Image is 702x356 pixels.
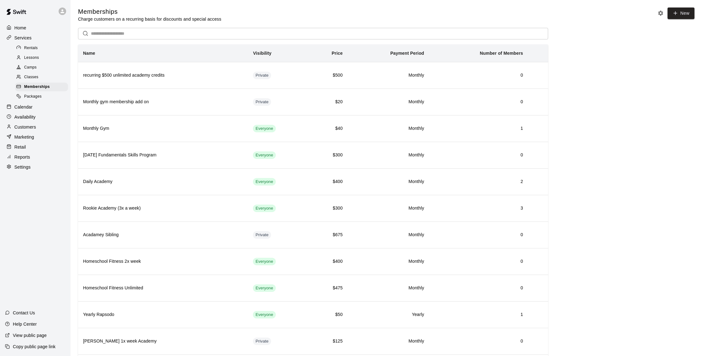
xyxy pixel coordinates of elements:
[15,73,71,82] a: Classes
[434,285,523,292] h6: 0
[83,231,243,238] h6: Acadamey Sibling
[353,205,424,212] h6: Monthly
[314,205,343,212] h6: $300
[434,205,523,212] h6: 3
[434,258,523,265] h6: 0
[14,164,31,170] p: Settings
[353,285,424,292] h6: Monthly
[332,51,343,56] b: Price
[14,104,33,110] p: Calendar
[83,285,243,292] h6: Homeschool Fitness Unlimited
[314,99,343,105] h6: $20
[253,258,275,265] div: This membership is visible to all customers
[83,205,243,212] h6: Rookie Academy (3x a week)
[434,152,523,159] h6: 0
[253,338,271,344] span: Private
[14,25,26,31] p: Home
[15,53,71,63] a: Lessons
[353,338,424,345] h6: Monthly
[434,99,523,105] h6: 0
[253,311,275,318] div: This membership is visible to all customers
[24,84,50,90] span: Memberships
[15,73,68,82] div: Classes
[13,343,55,350] p: Copy public page link
[15,92,71,102] a: Packages
[434,311,523,318] h6: 1
[353,125,424,132] h6: Monthly
[314,152,343,159] h6: $300
[253,231,271,239] div: This membership is hidden from the memberships page
[253,284,275,292] div: This membership is visible to all customers
[314,178,343,185] h6: $400
[24,74,38,80] span: Classes
[15,44,68,53] div: Rentals
[5,162,65,172] a: Settings
[13,310,35,316] p: Contact Us
[24,45,38,51] span: Rentals
[434,72,523,79] h6: 0
[434,231,523,238] h6: 0
[353,152,424,159] h6: Monthly
[314,125,343,132] h6: $40
[253,99,271,105] span: Private
[253,73,271,79] span: Private
[480,51,523,56] b: Number of Members
[83,51,95,56] b: Name
[5,23,65,33] a: Home
[5,33,65,43] div: Services
[5,132,65,142] a: Marketing
[5,152,65,162] a: Reports
[253,125,275,132] div: This membership is visible to all customers
[5,122,65,132] a: Customers
[314,311,343,318] h6: $50
[434,125,523,132] h6: 1
[13,332,47,338] p: View public page
[83,152,243,159] h6: [DATE] Fundamentals Skills Program
[253,206,275,211] span: Everyone
[14,154,30,160] p: Reports
[353,178,424,185] h6: Monthly
[353,258,424,265] h6: Monthly
[15,43,71,53] a: Rentals
[314,338,343,345] h6: $125
[24,94,42,100] span: Packages
[14,124,36,130] p: Customers
[253,98,271,106] div: This membership is hidden from the memberships page
[14,144,26,150] p: Retail
[13,321,37,327] p: Help Center
[5,142,65,152] a: Retail
[253,51,271,56] b: Visibility
[14,114,36,120] p: Availability
[83,178,243,185] h6: Daily Academy
[353,311,424,318] h6: Yearly
[253,179,275,185] span: Everyone
[83,311,243,318] h6: Yearly Rapsodo
[253,126,275,132] span: Everyone
[253,152,275,158] span: Everyone
[253,151,275,159] div: This membership is visible to all customers
[24,55,39,61] span: Lessons
[15,92,68,101] div: Packages
[353,99,424,105] h6: Monthly
[78,16,221,22] p: Charge customers on a recurring basis for discounts and special access
[253,285,275,291] span: Everyone
[353,231,424,238] h6: Monthly
[15,82,71,92] a: Memberships
[434,178,523,185] h6: 2
[14,35,32,41] p: Services
[5,102,65,112] a: Calendar
[353,72,424,79] h6: Monthly
[253,232,271,238] span: Private
[253,205,275,212] div: This membership is visible to all customers
[5,112,65,122] a: Availability
[253,338,271,345] div: This membership is hidden from the memberships page
[434,338,523,345] h6: 0
[14,134,34,140] p: Marketing
[314,258,343,265] h6: $400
